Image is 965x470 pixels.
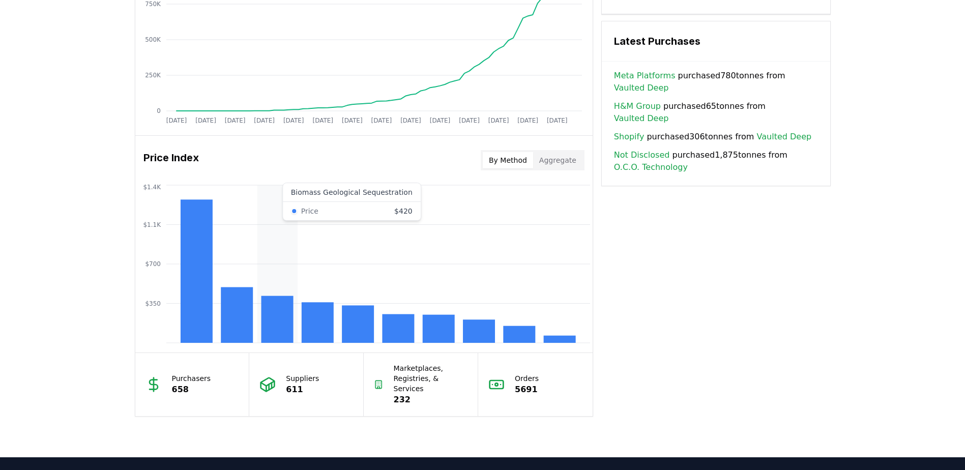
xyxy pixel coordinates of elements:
p: Purchasers [172,373,211,384]
a: Not Disclosed [614,149,670,161]
a: Vaulted Deep [757,131,812,143]
tspan: 250K [145,72,161,79]
a: O.C.O. Technology [614,161,688,173]
tspan: $1.1K [143,221,161,228]
tspan: [DATE] [224,117,245,124]
h3: Latest Purchases [614,34,818,49]
span: purchased 1,875 tonnes from [614,149,818,173]
tspan: $350 [145,300,161,307]
span: purchased 306 tonnes from [614,131,811,143]
tspan: [DATE] [166,117,187,124]
tspan: [DATE] [459,117,480,124]
tspan: [DATE] [254,117,275,124]
tspan: $700 [145,260,161,268]
a: Meta Platforms [614,70,676,82]
p: Orders [515,373,539,384]
p: Marketplaces, Registries, & Services [394,363,468,394]
a: H&M Group [614,100,661,112]
tspan: $1.4K [143,184,161,191]
tspan: [DATE] [488,117,509,124]
a: Vaulted Deep [614,112,669,125]
h3: Price Index [143,150,199,170]
span: purchased 780 tonnes from [614,70,818,94]
tspan: 0 [157,107,161,114]
p: 611 [286,384,319,396]
span: purchased 65 tonnes from [614,100,818,125]
p: Suppliers [286,373,319,384]
tspan: [DATE] [517,117,538,124]
tspan: [DATE] [429,117,450,124]
tspan: [DATE] [546,117,567,124]
p: 658 [172,384,211,396]
tspan: [DATE] [312,117,333,124]
tspan: 750K [145,1,161,8]
a: Vaulted Deep [614,82,669,94]
p: 232 [394,394,468,406]
tspan: [DATE] [371,117,392,124]
button: Aggregate [533,152,582,168]
tspan: [DATE] [400,117,421,124]
button: By Method [483,152,533,168]
tspan: 500K [145,36,161,43]
tspan: [DATE] [283,117,304,124]
a: Shopify [614,131,645,143]
tspan: [DATE] [195,117,216,124]
p: 5691 [515,384,539,396]
tspan: [DATE] [342,117,363,124]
